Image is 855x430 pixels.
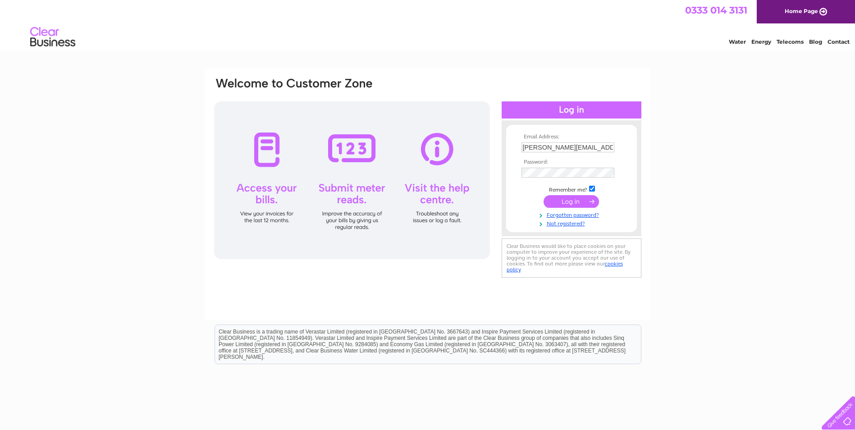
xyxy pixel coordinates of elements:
[521,219,624,227] a: Not registered?
[519,159,624,165] th: Password:
[685,5,747,16] a: 0333 014 3131
[521,210,624,219] a: Forgotten password?
[729,38,746,45] a: Water
[809,38,822,45] a: Blog
[507,261,623,273] a: cookies policy
[519,184,624,193] td: Remember me?
[544,195,599,208] input: Submit
[30,23,76,51] img: logo.png
[502,238,641,278] div: Clear Business would like to place cookies on your computer to improve your experience of the sit...
[751,38,771,45] a: Energy
[828,38,850,45] a: Contact
[519,134,624,140] th: Email Address:
[215,5,641,44] div: Clear Business is a trading name of Verastar Limited (registered in [GEOGRAPHIC_DATA] No. 3667643...
[777,38,804,45] a: Telecoms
